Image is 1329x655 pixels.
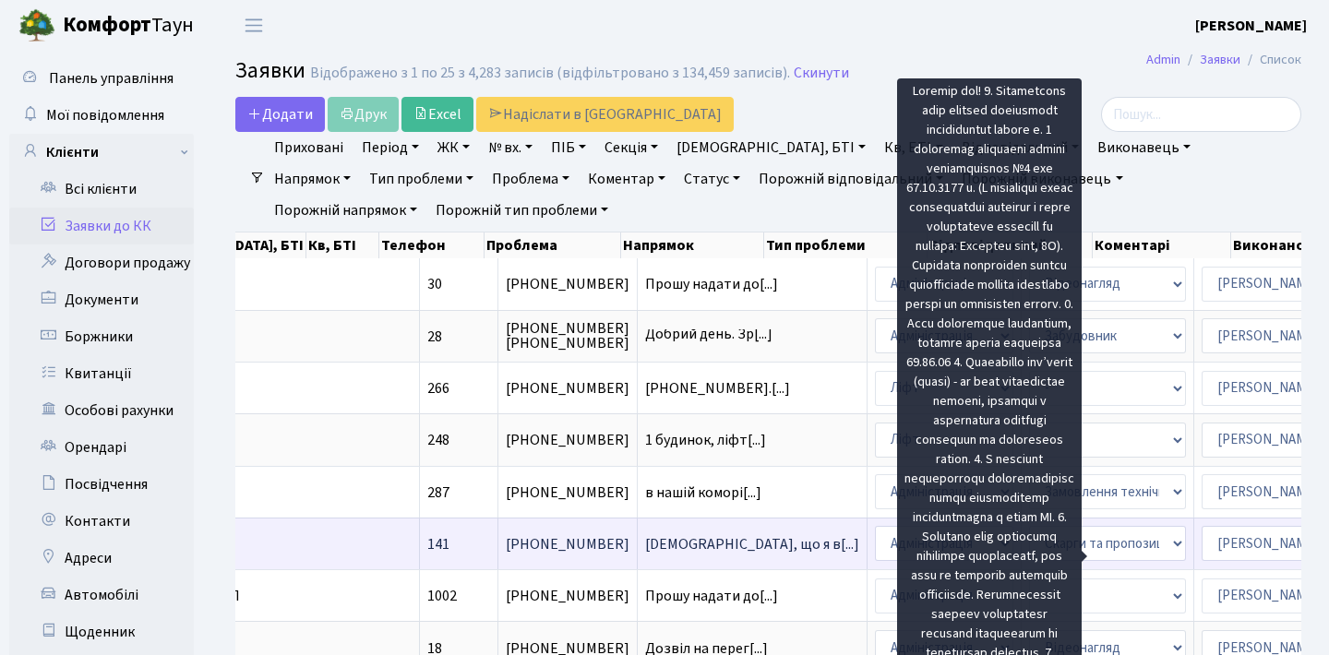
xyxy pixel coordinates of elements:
a: Додати [235,97,325,132]
th: Проблема [485,232,622,258]
span: [PHONE_NUMBER] [506,433,629,447]
span: Прошу надати до[...] [645,586,778,606]
a: Всі клієнти [9,171,194,208]
a: ПІБ [544,132,593,163]
a: Проблема [485,163,577,195]
a: Admin [1146,50,1180,69]
th: Напрямок [621,232,764,258]
a: Скинути [794,65,849,82]
span: [PHONE_NUMBER] [506,485,629,500]
a: Excel [401,97,473,132]
span: [PHONE_NUMBER] [506,537,629,552]
a: Посвідчення [9,466,194,503]
th: Кв, БТІ [306,232,379,258]
a: [PERSON_NAME] [1195,15,1307,37]
span: Мої повідомлення [46,105,164,125]
th: Виконано [1231,232,1325,258]
span: Таун [63,10,194,42]
span: Панель управління [49,68,174,89]
span: Добрий день. Зр[...] [645,324,772,344]
th: Тип проблеми [764,232,927,258]
span: 266 [427,378,449,399]
a: Квитанції [9,355,194,392]
a: Адреси [9,540,194,577]
input: Пошук... [1101,97,1301,132]
button: Переключити навігацію [231,10,277,41]
a: Напрямок [267,163,358,195]
span: [PHONE_NUMBER] [506,381,629,396]
span: 1 будинок, ліфт[...] [645,430,766,450]
a: Боржники [9,318,194,355]
a: Панель управління [9,60,194,97]
span: [PHONE_NUMBER] [506,589,629,603]
span: 248 [427,430,449,450]
span: [PHONE_NUMBER] [506,277,629,292]
span: в нашій коморі[...] [645,482,761,503]
a: [DEMOGRAPHIC_DATA], БТІ [669,132,873,163]
a: Кв, БТІ [877,132,950,163]
a: Договори продажу [9,244,194,281]
a: Щоденник [9,613,194,650]
span: 28 [427,327,442,347]
th: Коментарі [1093,232,1231,258]
span: [DEMOGRAPHIC_DATA], що я в[...] [645,534,859,554]
b: [PERSON_NAME] [1195,16,1307,36]
a: Статус [676,163,748,195]
a: Особові рахунки [9,392,194,429]
span: Додати [247,104,313,125]
a: Період [354,132,426,163]
a: Порожній напрямок [267,195,425,226]
a: Порожній відповідальний [751,163,951,195]
span: [PHONE_NUMBER] [PHONE_NUMBER] [506,321,629,351]
th: Телефон [379,232,485,258]
a: Мої повідомлення [9,97,194,134]
a: Клієнти [9,134,194,171]
a: Коментар [581,163,673,195]
span: 30 [427,274,442,294]
li: Список [1240,50,1301,70]
a: Автомобілі [9,577,194,613]
a: Заявки до КК [9,208,194,244]
a: Орендарі [9,429,194,466]
span: 1002 [427,586,457,606]
a: Секція [597,132,665,163]
span: 141 [427,534,449,554]
a: № вх. [481,132,540,163]
span: 287 [427,482,449,503]
nav: breadcrumb [1119,41,1329,79]
span: Прошу надати до[...] [645,274,778,294]
a: Заявки [1200,50,1240,69]
a: Порожній тип проблеми [428,195,616,226]
a: Виконавець [1090,132,1198,163]
span: [PHONE_NUMBER].[...] [645,378,790,399]
a: Контакти [9,503,194,540]
div: Відображено з 1 по 25 з 4,283 записів (відфільтровано з 134,459 записів). [310,65,790,82]
b: Комфорт [63,10,151,40]
a: Тип проблеми [362,163,481,195]
a: Приховані [267,132,351,163]
img: logo.png [18,7,55,44]
a: ЖК [430,132,477,163]
a: Документи [9,281,194,318]
span: Заявки [235,54,305,87]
